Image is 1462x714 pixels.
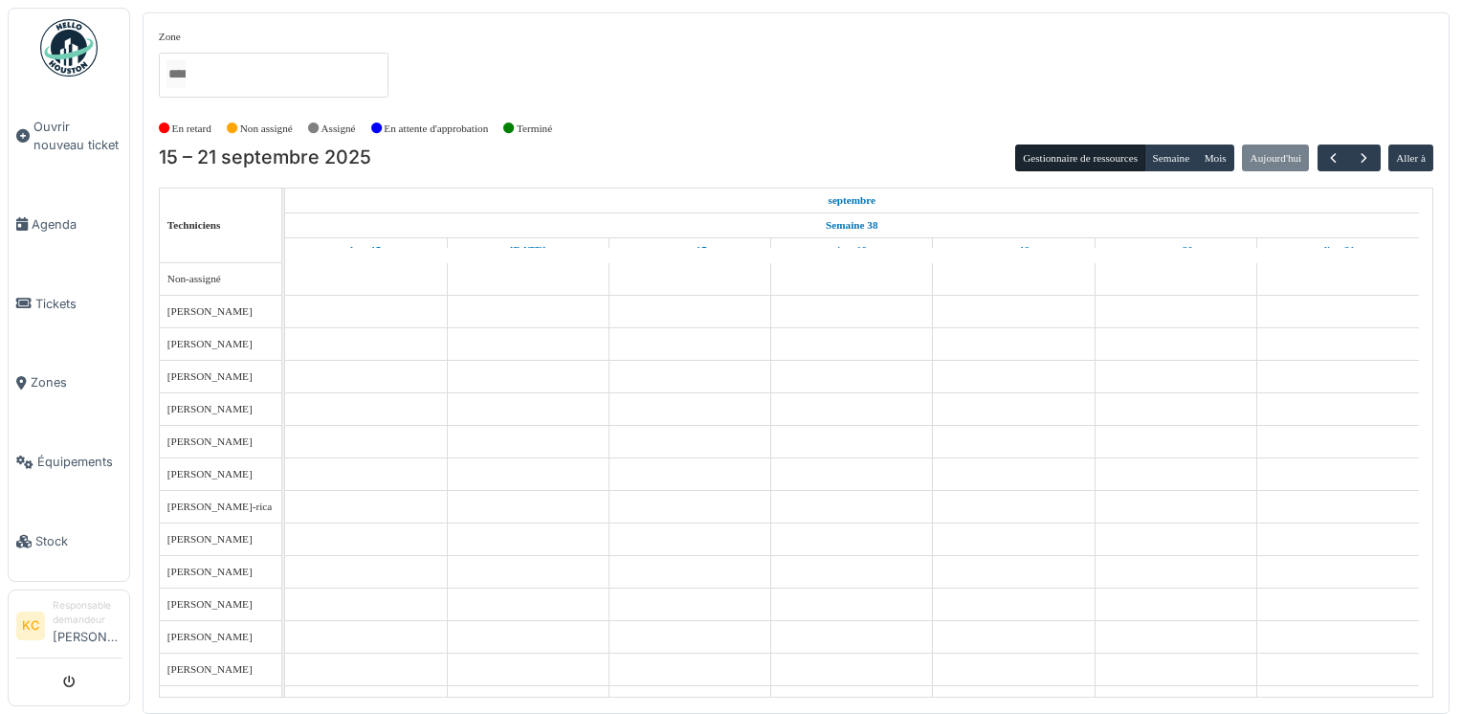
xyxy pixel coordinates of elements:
[167,435,253,447] span: [PERSON_NAME]
[1015,145,1145,171] button: Gestionnaire de ressources
[1317,238,1360,262] a: 21 septembre 2025
[167,370,253,382] span: [PERSON_NAME]
[345,238,386,262] a: 15 septembre 2025
[172,121,211,137] label: En retard
[167,305,253,317] span: [PERSON_NAME]
[35,532,122,550] span: Stock
[159,146,371,169] h2: 15 – 21 septembre 2025
[9,185,129,264] a: Agenda
[167,598,253,610] span: [PERSON_NAME]
[1348,145,1380,172] button: Suivant
[40,19,98,77] img: Badge_color-CXgf-gQk.svg
[167,696,253,707] span: [PERSON_NAME]
[9,344,129,423] a: Zones
[505,238,551,262] a: 16 septembre 2025
[1154,238,1198,262] a: 20 septembre 2025
[9,264,129,344] a: Tickets
[31,373,122,391] span: Zones
[167,631,253,642] span: [PERSON_NAME]
[384,121,488,137] label: En attente d'approbation
[1318,145,1349,172] button: Précédent
[321,121,356,137] label: Assigné
[824,189,881,212] a: 15 septembre 2025
[831,238,872,262] a: 18 septembre 2025
[167,468,253,480] span: [PERSON_NAME]
[167,338,253,349] span: [PERSON_NAME]
[16,612,45,640] li: KC
[167,566,253,577] span: [PERSON_NAME]
[167,403,253,414] span: [PERSON_NAME]
[167,533,253,545] span: [PERSON_NAME]
[1242,145,1309,171] button: Aujourd'hui
[167,219,221,231] span: Techniciens
[240,121,293,137] label: Non assigné
[1144,145,1197,171] button: Semaine
[159,29,181,45] label: Zone
[668,238,711,262] a: 17 septembre 2025
[16,598,122,658] a: KC Responsable demandeur[PERSON_NAME]
[167,663,253,675] span: [PERSON_NAME]
[9,502,129,581] a: Stock
[9,422,129,502] a: Équipements
[167,273,221,284] span: Non-assigné
[167,501,272,512] span: [PERSON_NAME]-rica
[9,87,129,185] a: Ouvrir nouveau ticket
[166,60,186,88] input: Tous
[821,213,882,237] a: Semaine 38
[53,598,122,628] div: Responsable demandeur
[517,121,552,137] label: Terminé
[1388,145,1433,171] button: Aller à
[1196,145,1234,171] button: Mois
[33,118,122,154] span: Ouvrir nouveau ticket
[37,453,122,471] span: Équipements
[53,598,122,654] li: [PERSON_NAME]
[993,238,1035,262] a: 19 septembre 2025
[35,295,122,313] span: Tickets
[32,215,122,234] span: Agenda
